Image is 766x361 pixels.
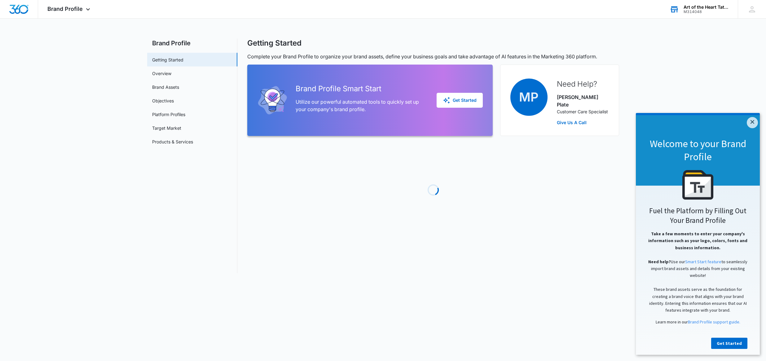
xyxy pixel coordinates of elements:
[49,146,86,151] a: Smart Start feature
[15,146,112,165] span: Use our to seamlessly import brand assets and details from your existing website!
[557,79,609,90] h2: Need Help?
[684,10,729,14] div: account id
[557,108,609,115] p: Customer Care Specialist
[6,205,118,212] p: Learn more in our
[443,97,477,104] div: Get Started
[296,83,427,94] h2: Brand Profile Smart Start
[13,174,111,200] span: These brand assets serve as the foundation for creating a brand voice that aligns with your brand...
[247,38,302,48] h1: Getting Started
[111,4,122,15] a: Close modal
[6,93,118,112] h2: Fuel the Platform by Filling Out Your Brand Profile
[296,98,427,113] p: Utilize our powerful automated tools to quickly set up your company's brand profile.
[152,138,193,145] a: Products & Services
[247,53,619,60] p: Complete your Brand Profile to organize your brand assets, define your business goals and take ad...
[684,5,729,10] div: account name
[152,70,171,77] a: Overview
[152,56,183,63] a: Getting Started
[47,6,83,12] span: Brand Profile
[52,206,104,212] a: Brand Profile support guide.
[437,93,483,108] button: Get Started
[12,146,35,151] span: Need help?
[152,111,185,118] a: Platform Profiles
[12,118,112,138] span: Take a few moments to enter your company's information such as your logo, colors, fonts and busin...
[147,38,237,48] h2: Brand Profile
[557,93,609,108] p: [PERSON_NAME] Plate
[152,84,179,90] a: Brand Assets
[152,125,181,131] a: Target Market
[152,97,174,104] a: Objectives
[75,225,112,236] a: Get Started
[557,119,609,126] a: Give Us A Call
[510,79,548,116] span: MP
